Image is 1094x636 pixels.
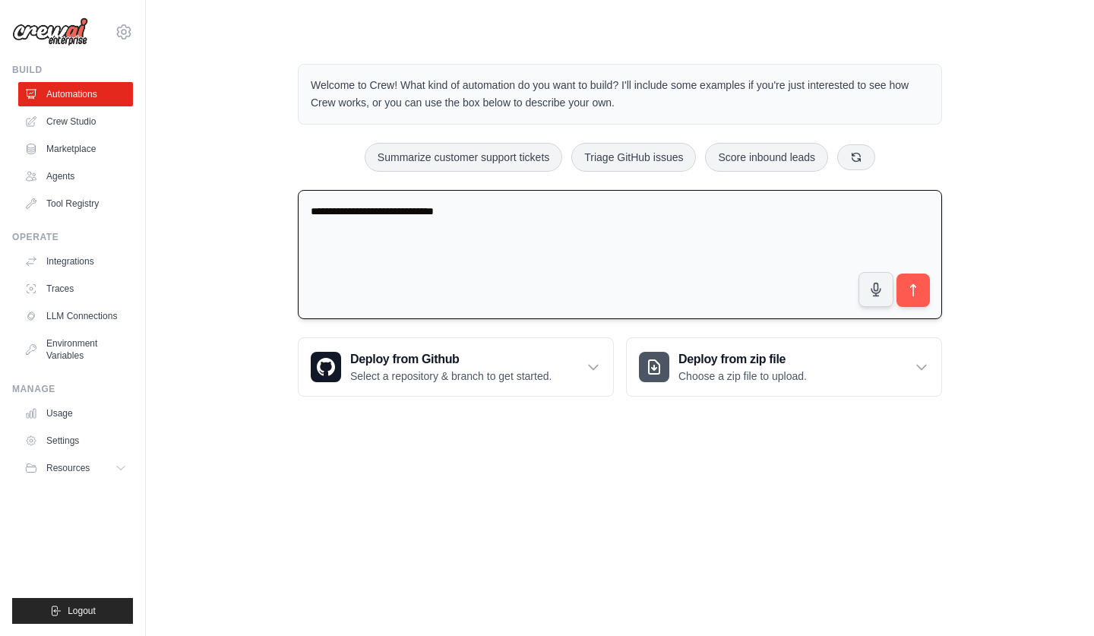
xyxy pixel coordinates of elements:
button: Score inbound leads [705,143,828,172]
a: Tool Registry [18,191,133,216]
button: Triage GitHub issues [571,143,696,172]
a: Environment Variables [18,331,133,368]
a: Usage [18,401,133,426]
a: Agents [18,164,133,188]
a: Traces [18,277,133,301]
span: Logout [68,605,96,617]
p: Select a repository & branch to get started. [350,369,552,384]
p: Choose a zip file to upload. [678,369,807,384]
div: Manage [12,383,133,395]
span: Resources [46,462,90,474]
iframe: Chat Widget [1018,563,1094,636]
div: Operate [12,231,133,243]
h3: Deploy from zip file [678,350,807,369]
div: Build [12,64,133,76]
p: Welcome to Crew! What kind of automation do you want to build? I'll include some examples if you'... [311,77,929,112]
h3: Deploy from Github [350,350,552,369]
a: Automations [18,82,133,106]
a: Crew Studio [18,109,133,134]
a: Integrations [18,249,133,274]
button: Logout [12,598,133,624]
a: Marketplace [18,137,133,161]
button: Summarize customer support tickets [365,143,562,172]
img: Logo [12,17,88,46]
button: Resources [18,456,133,480]
a: Settings [18,429,133,453]
a: LLM Connections [18,304,133,328]
div: Widget de chat [1018,563,1094,636]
